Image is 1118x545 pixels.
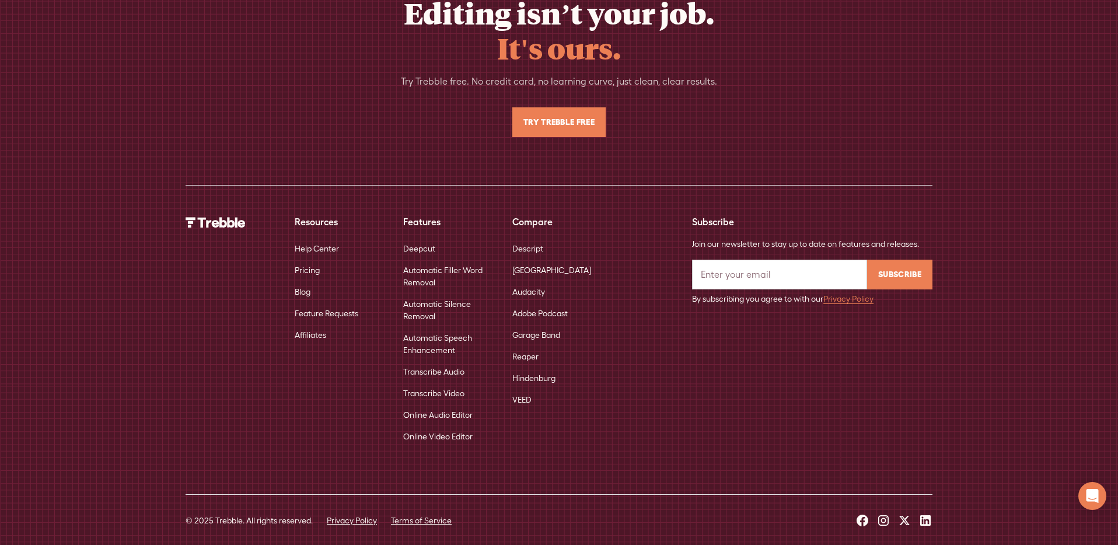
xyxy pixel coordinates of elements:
a: Automatic Silence Removal [403,294,494,327]
a: Help Center [295,238,339,260]
a: Hindenburg [512,368,555,389]
a: Online Video Editor [403,426,473,448]
form: Email Form [692,260,932,305]
div: Try Trebble free. No credit card, no learning curve, just clean, clear results. [401,75,717,89]
a: Deepcut [403,238,435,260]
a: Garage Band [512,324,560,346]
a: Privacy Policy [823,294,874,303]
div: Subscribe [692,215,932,229]
a: Affiliates [295,324,326,346]
div: Join our newsletter to stay up to date on features and releases. [692,238,932,250]
a: Privacy Policy [327,515,377,527]
a: Automatic Speech Enhancement [403,327,494,361]
a: Automatic Filler Word Removal [403,260,494,294]
a: Pricing [295,260,320,281]
a: Blog [295,281,310,303]
div: © 2025 Trebble. All rights reserved. [186,515,313,527]
a: Transcribe Audio [403,361,464,383]
a: Adobe Podcast [512,303,568,324]
a: Try Trebble Free [512,107,606,137]
a: Reaper [512,346,539,368]
a: [GEOGRAPHIC_DATA] [512,260,591,281]
div: Features [403,215,494,229]
a: Transcribe Video [403,383,464,404]
div: By subscribing you agree to with our [692,293,932,305]
div: Compare [512,215,603,229]
a: Terms of Service [391,515,452,527]
div: Resources [295,215,385,229]
a: VEED [512,389,532,411]
a: Feature Requests [295,303,358,324]
div: Open Intercom Messenger [1078,482,1106,510]
a: Online Audio Editor [403,404,473,426]
input: Enter your email [692,260,867,289]
img: Trebble Logo - AI Podcast Editor [186,217,246,228]
a: Audacity [512,281,545,303]
a: Descript [512,238,543,260]
input: Subscribe [867,260,932,289]
span: It's ours. [497,29,621,67]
